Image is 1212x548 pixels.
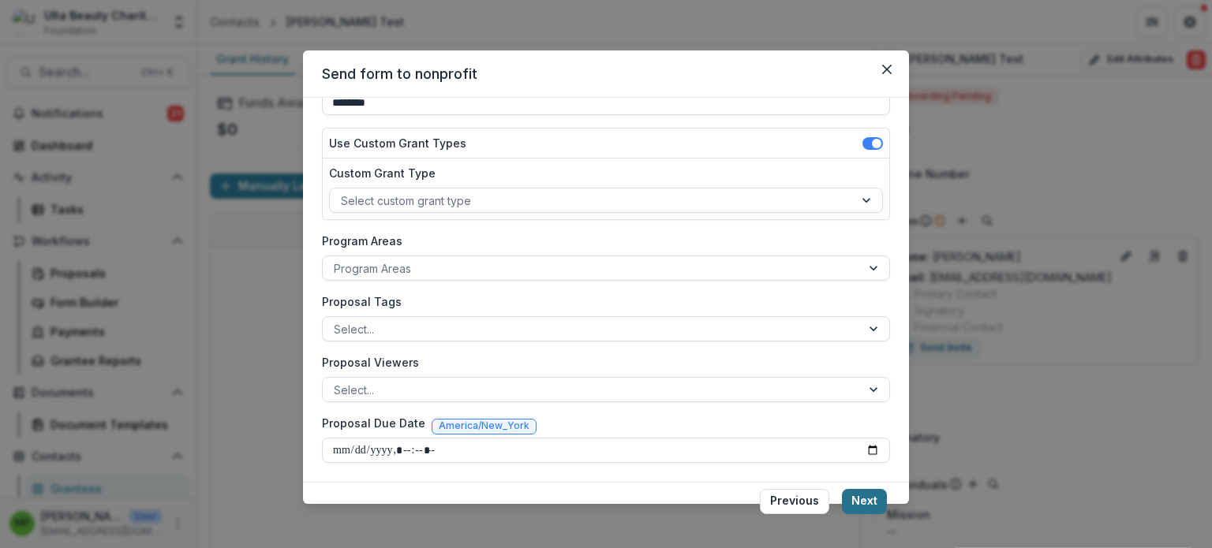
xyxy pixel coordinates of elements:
label: Proposal Tags [322,293,881,310]
header: Send form to nonprofit [303,50,909,98]
span: America/New_York [439,420,529,431]
label: Proposal Due Date [322,415,425,431]
button: Next [842,489,887,514]
button: Close [874,57,900,82]
label: Proposal Viewers [322,354,881,371]
label: Use Custom Grant Types [329,135,466,151]
button: Previous [760,489,829,514]
label: Custom Grant Type [329,165,873,181]
label: Program Areas [322,233,881,249]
